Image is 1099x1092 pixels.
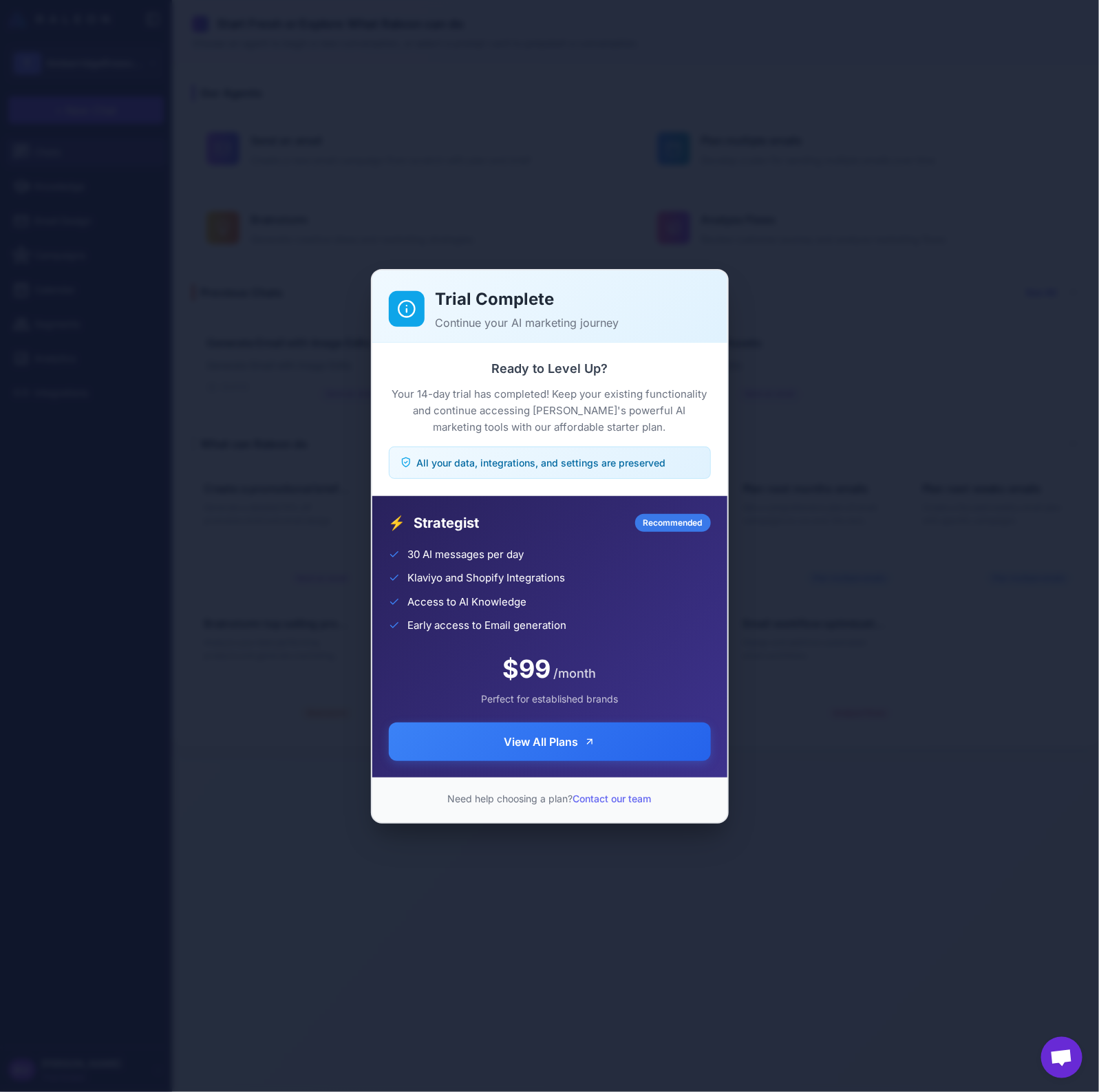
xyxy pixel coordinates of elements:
button: View All Plans [389,722,711,761]
div: Perfect for established brands [389,692,711,706]
span: Early access to Email generation [408,618,567,634]
p: Continue your AI marketing journey [436,314,711,331]
span: Klaviyo and Shopify Integrations [408,570,566,586]
span: Access to AI Knowledge [408,595,527,610]
p: Your 14-day trial has completed! Keep your existing functionality and continue accessing [PERSON_... [389,386,711,436]
h3: Ready to Level Up? [389,359,711,378]
a: Contact our team [573,793,652,804]
p: Need help choosing a plan? [389,791,711,806]
span: 30 AI messages per day [408,547,524,563]
span: All your data, integrations, and settings are preserved [417,456,666,470]
span: $99 [503,650,551,687]
span: Strategist [414,513,627,533]
span: /month [554,664,597,683]
div: Open chat [1041,1037,1082,1078]
h2: Trial Complete [436,287,711,312]
span: ⚡ [389,513,406,533]
div: Recommended [635,514,711,532]
span: View All Plans [504,734,579,750]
